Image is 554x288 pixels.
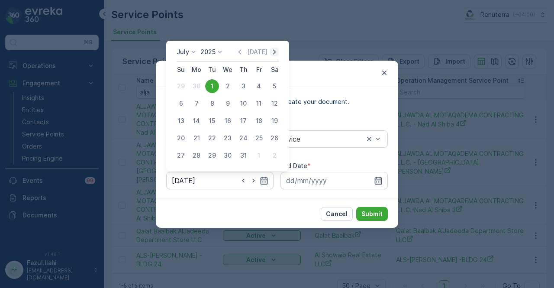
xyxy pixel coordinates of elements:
div: 21 [190,131,203,145]
div: 2 [267,149,281,162]
button: Cancel [321,207,353,221]
th: Thursday [235,62,251,78]
div: 1 [252,149,266,162]
div: 14 [190,114,203,128]
div: 4 [252,79,266,93]
div: 26 [267,131,281,145]
th: Wednesday [220,62,235,78]
div: 24 [236,131,250,145]
div: 10 [236,97,250,110]
div: 19 [267,114,281,128]
p: 2025 [200,48,216,56]
input: dd/mm/yyyy [166,172,274,189]
div: 7 [190,97,203,110]
div: 17 [236,114,250,128]
div: 9 [221,97,235,110]
div: 12 [267,97,281,110]
div: 27 [174,149,188,162]
th: Saturday [267,62,282,78]
label: End Date [280,162,307,169]
div: 22 [205,131,219,145]
div: 11 [252,97,266,110]
p: Cancel [326,210,348,218]
th: Sunday [173,62,189,78]
p: [DATE] [247,48,267,56]
div: 23 [221,131,235,145]
div: 13 [174,114,188,128]
div: 1 [205,79,219,93]
div: 5 [267,79,281,93]
div: 30 [221,149,235,162]
th: Monday [189,62,204,78]
div: 16 [221,114,235,128]
button: Submit [356,207,388,221]
div: 25 [252,131,266,145]
th: Tuesday [204,62,220,78]
p: July [177,48,189,56]
div: 29 [205,149,219,162]
div: 3 [236,79,250,93]
div: 31 [236,149,250,162]
div: 29 [174,79,188,93]
div: 28 [190,149,203,162]
div: 18 [252,114,266,128]
div: 30 [190,79,203,93]
th: Friday [251,62,267,78]
div: 2 [221,79,235,93]
div: 20 [174,131,188,145]
div: 6 [174,97,188,110]
div: 8 [205,97,219,110]
div: 15 [205,114,219,128]
p: Submit [361,210,383,218]
input: dd/mm/yyyy [280,172,388,189]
